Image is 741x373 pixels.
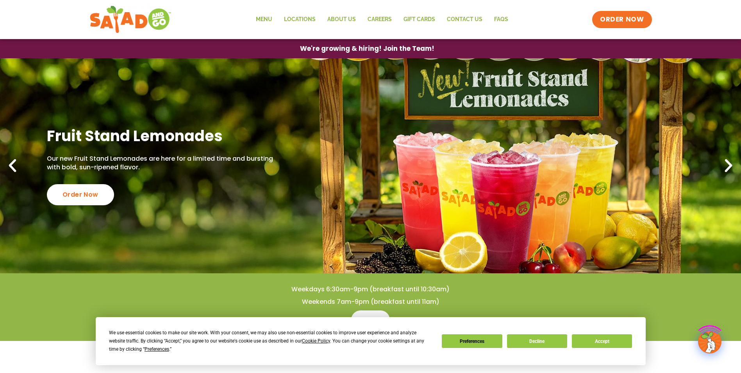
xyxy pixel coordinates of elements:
span: Cookie Policy [302,338,330,344]
div: Order Now [47,184,114,205]
button: Preferences [442,334,502,348]
a: Menu [250,11,278,29]
span: ORDER NOW [600,15,644,24]
div: We use essential cookies to make our site work. With your consent, we may also use non-essential ... [109,329,432,353]
a: We're growing & hiring! Join the Team! [288,39,446,58]
a: FAQs [488,11,514,29]
a: Careers [362,11,398,29]
a: About Us [321,11,362,29]
a: Locations [278,11,321,29]
h2: Fruit Stand Lemonades [47,126,276,145]
p: Our new Fruit Stand Lemonades are here for a limited time and bursting with bold, sun-ripened fla... [47,154,276,172]
div: Cookie Consent Prompt [96,317,646,365]
h4: Weekends 7am-9pm (breakfast until 11am) [16,298,725,306]
a: Contact Us [441,11,488,29]
button: Accept [572,334,632,348]
span: We're growing & hiring! Join the Team! [300,45,434,52]
span: Preferences [145,346,169,352]
a: GIFT CARDS [398,11,441,29]
h4: Weekdays 6:30am-9pm (breakfast until 10:30am) [16,285,725,294]
nav: Menu [250,11,514,29]
button: Decline [507,334,567,348]
a: ORDER NOW [592,11,652,28]
img: new-SAG-logo-768×292 [89,4,172,35]
span: Menu [361,315,380,325]
a: Menu [351,310,390,329]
